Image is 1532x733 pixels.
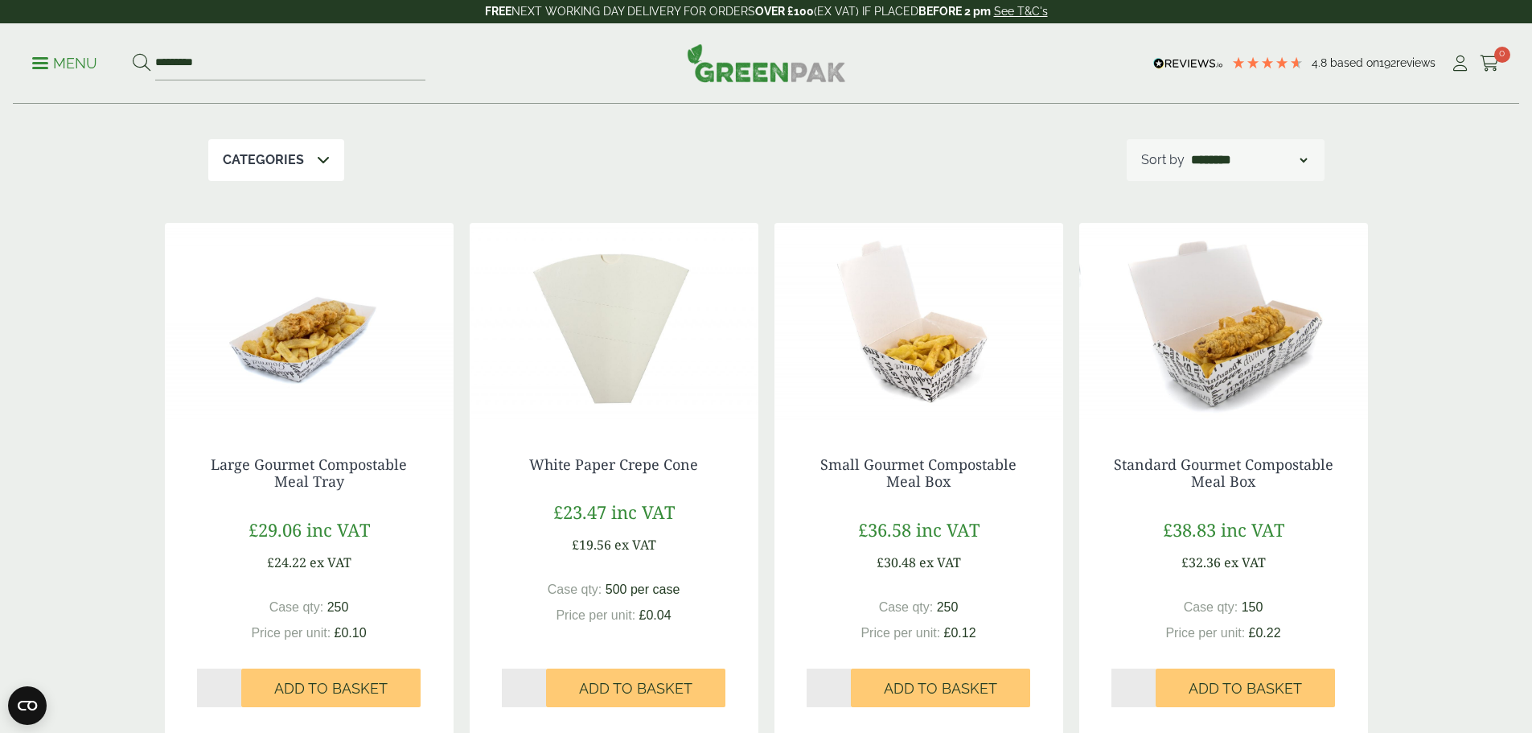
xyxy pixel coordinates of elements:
[606,583,680,596] span: 500 per case
[553,500,606,524] span: £23.47
[1480,56,1500,72] i: Cart
[755,5,814,18] strong: OVER £100
[639,608,672,622] span: £0.04
[994,5,1048,18] a: See T&C's
[687,43,846,82] img: GreenPak Supplies
[8,686,47,725] button: Open CMP widget
[820,455,1017,492] a: Small Gourmet Compostable Meal Box
[1450,56,1470,72] i: My Account
[877,554,916,571] span: £30.48
[327,600,349,614] span: 250
[858,517,911,542] span: £36.58
[335,626,367,640] span: £0.10
[223,150,304,170] p: Categories
[1181,554,1221,571] span: £32.36
[919,554,961,571] span: ex VAT
[1312,56,1330,69] span: 4.8
[241,669,421,707] button: Add to Basket
[1189,680,1302,698] span: Add to Basket
[918,5,991,18] strong: BEFORE 2 pm
[546,669,725,707] button: Add to Basket
[1396,56,1435,69] span: reviews
[165,223,454,424] img: IMG_4658
[579,680,692,698] span: Add to Basket
[774,223,1063,424] img: IMG_4679
[879,600,934,614] span: Case qty:
[1494,47,1510,63] span: 0
[1141,150,1185,170] p: Sort by
[1242,600,1263,614] span: 150
[274,680,388,698] span: Add to Basket
[937,600,959,614] span: 250
[485,5,511,18] strong: FREE
[269,600,324,614] span: Case qty:
[32,54,97,70] a: Menu
[851,669,1030,707] button: Add to Basket
[1163,517,1216,542] span: £38.83
[860,626,940,640] span: Price per unit:
[251,626,331,640] span: Price per unit:
[529,455,698,474] a: White Paper Crepe Cone
[1156,669,1335,707] button: Add to Basket
[1249,626,1281,640] span: £0.22
[306,517,370,542] span: inc VAT
[211,455,407,492] a: Large Gourmet Compostable Meal Tray
[556,608,635,622] span: Price per unit:
[548,583,602,596] span: Case qty:
[267,554,306,571] span: £24.22
[1184,600,1238,614] span: Case qty:
[944,626,976,640] span: £0.12
[1153,58,1223,69] img: REVIEWS.io
[310,554,351,571] span: ex VAT
[1330,56,1379,69] span: Based on
[1221,517,1284,542] span: inc VAT
[1480,51,1500,76] a: 0
[614,536,656,554] span: ex VAT
[1379,56,1396,69] span: 192
[32,54,97,73] p: Menu
[470,223,758,424] img: DSC6053a
[572,536,611,554] span: £19.56
[1165,626,1245,640] span: Price per unit:
[248,517,302,542] span: £29.06
[1231,56,1304,70] div: 4.8 Stars
[1188,150,1310,170] select: Shop order
[611,500,675,524] span: inc VAT
[884,680,997,698] span: Add to Basket
[1224,554,1266,571] span: ex VAT
[1114,455,1333,492] a: Standard Gourmet Compostable Meal Box
[916,517,980,542] span: inc VAT
[1079,223,1368,424] img: IMG_4700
